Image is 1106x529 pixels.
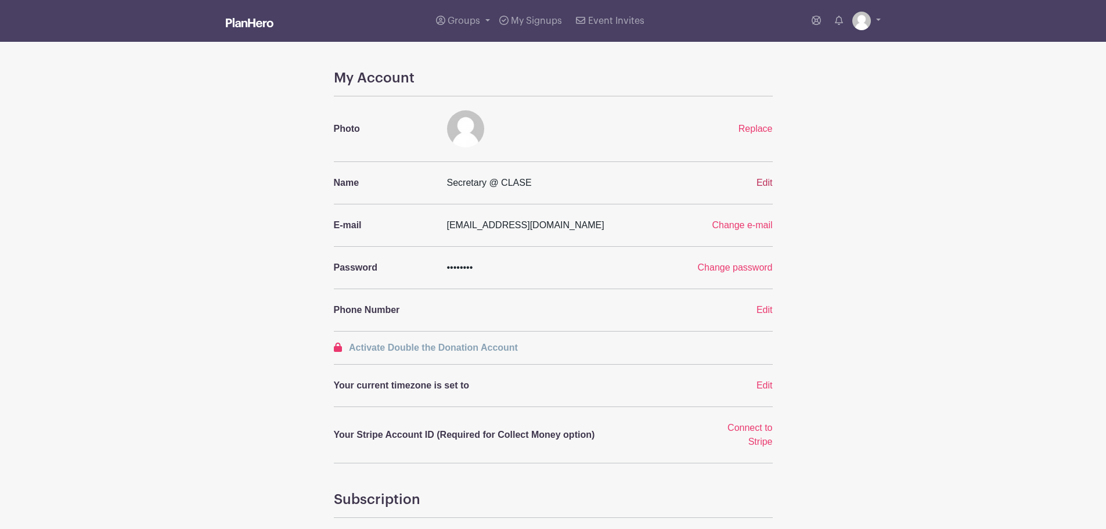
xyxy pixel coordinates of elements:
[511,16,562,26] span: My Signups
[334,122,433,136] p: Photo
[698,262,773,272] a: Change password
[334,218,433,232] p: E-mail
[334,261,433,275] p: Password
[334,491,773,508] h4: Subscription
[349,343,518,352] span: Activate Double the Donation Account
[334,70,773,87] h4: My Account
[334,303,433,317] p: Phone Number
[712,220,772,230] a: Change e-mail
[756,178,773,188] a: Edit
[588,16,644,26] span: Event Invites
[448,16,480,26] span: Groups
[447,110,484,147] img: default-ce2991bfa6775e67f084385cd625a349d9dcbb7a52a09fb2fda1e96e2d18dcdb.png
[440,176,704,190] div: Secretary @ CLASE
[727,423,772,447] a: Connect to Stripe
[334,428,697,442] p: Your Stripe Account ID (Required for Collect Money option)
[756,305,773,315] a: Edit
[852,12,871,30] img: default-ce2991bfa6775e67f084385cd625a349d9dcbb7a52a09fb2fda1e96e2d18dcdb.png
[334,176,433,190] p: Name
[756,380,773,390] a: Edit
[226,18,273,27] img: logo_white-6c42ec7e38ccf1d336a20a19083b03d10ae64f83f12c07503d8b9e83406b4c7d.svg
[334,379,697,393] p: Your current timezone is set to
[440,218,667,232] div: [EMAIL_ADDRESS][DOMAIN_NAME]
[447,262,473,272] span: ••••••••
[738,124,773,134] a: Replace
